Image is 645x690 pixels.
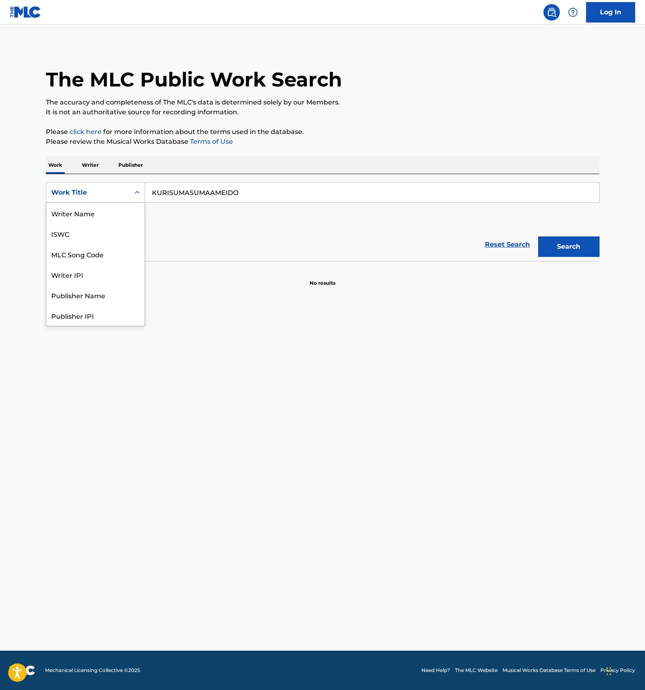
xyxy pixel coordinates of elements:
[46,137,600,147] p: Please review the Musical Works Database
[46,285,145,305] div: Publisher Name
[481,236,534,254] a: Reset Search
[502,667,595,674] a: Musical Works Database Terms of Use
[51,188,125,197] div: Work Title
[46,264,145,285] div: Writer IPI
[586,2,635,23] a: Log In
[46,127,600,137] p: Please for more information about the terms used in the database.
[600,667,635,674] a: Privacy Policy
[547,7,557,17] img: search
[46,223,145,244] div: ISWC
[46,182,600,261] form: Search Form
[45,667,140,674] span: Mechanical Licensing Collective © 2025
[10,6,41,18] img: MLC Logo
[46,305,145,326] div: Publisher IPI
[568,7,578,17] img: help
[46,157,65,174] p: Work
[10,665,35,675] img: logo
[46,244,145,264] div: MLC Song Code
[46,98,600,107] p: The accuracy and completeness of The MLC's data is determined solely by our Members.
[46,203,145,223] div: Writer Name
[543,4,560,20] a: Public Search
[46,107,600,117] p: It is not an authoritative source for recording information.
[79,157,101,174] p: Writer
[46,67,342,92] h1: The MLC Public Work Search
[607,659,611,683] div: Drag
[116,157,145,174] p: Publisher
[188,138,233,145] a: Terms of Use
[604,651,645,690] iframe: Chat Widget
[565,4,581,20] div: Help
[70,128,102,136] a: click here
[538,236,600,257] button: Search
[421,667,450,674] a: Need Help?
[310,270,335,287] p: No results
[455,667,498,674] a: The MLC Website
